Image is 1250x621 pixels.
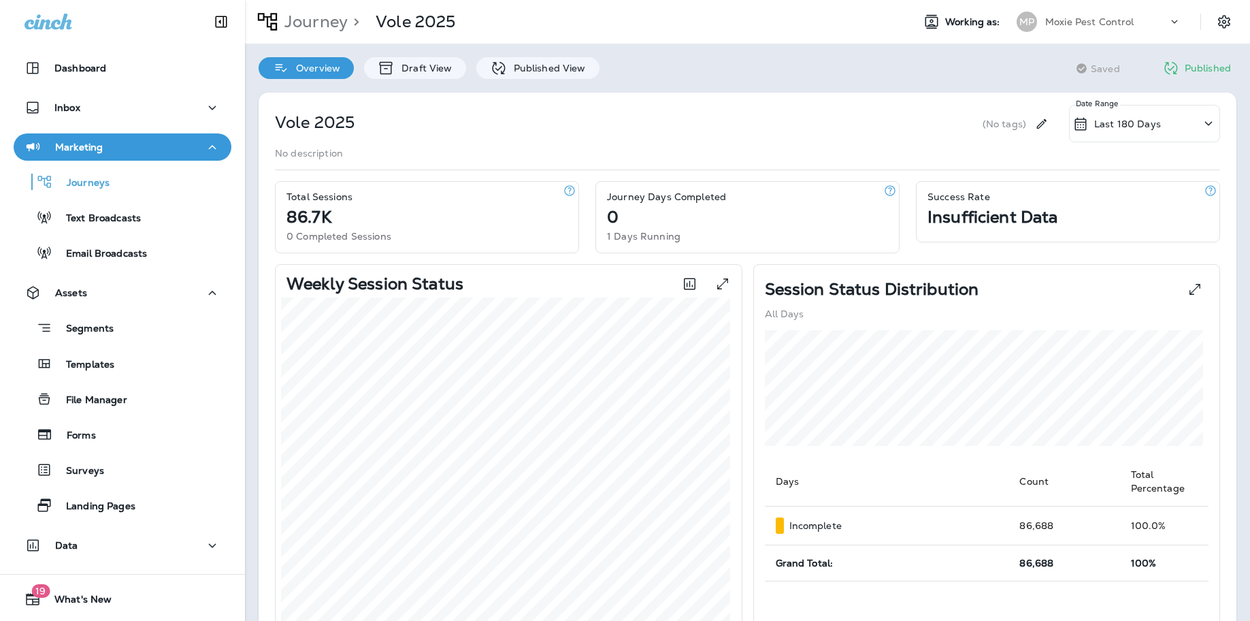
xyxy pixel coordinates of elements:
[765,457,1009,507] th: Days
[927,212,1057,223] p: Insufficient Data
[1091,63,1120,74] span: Saved
[52,212,141,225] p: Text Broadcasts
[376,12,455,32] p: Vole 2025
[1045,16,1134,27] p: Moxie Pest Control
[765,284,979,295] p: Session Status Distribution
[286,212,331,223] p: 86.7K
[1019,557,1053,569] span: 86,688
[709,270,736,298] button: View graph expanded to full screen
[1120,457,1209,507] th: Total Percentage
[286,278,463,289] p: Weekly Session Status
[14,586,231,613] button: 19What's New
[14,491,231,520] button: Landing Pages
[31,584,50,598] span: 19
[52,465,104,478] p: Surveys
[607,212,619,223] p: 0
[1185,63,1231,74] p: Published
[41,594,112,610] span: What's New
[54,63,106,74] p: Dashboard
[1029,105,1054,142] div: Edit
[14,54,231,82] button: Dashboard
[507,63,586,74] p: Published View
[1008,507,1119,545] td: 86,688
[1094,118,1161,129] p: Last 180 Days
[55,540,78,551] p: Data
[14,313,231,343] button: Segments
[789,520,842,531] p: Incomplete
[348,12,359,32] p: >
[14,203,231,232] button: Text Broadcasts
[14,385,231,413] button: File Manager
[14,532,231,559] button: Data
[776,557,834,569] span: Grand Total:
[52,323,114,336] p: Segments
[1017,12,1037,32] div: MP
[14,420,231,449] button: Forms
[52,394,127,407] p: File Manager
[1120,507,1209,545] td: 100.0 %
[202,8,240,35] button: Collapse Sidebar
[983,118,1026,129] p: (No tags)
[1076,98,1120,109] p: Date Range
[286,191,352,202] p: Total Sessions
[52,500,135,513] p: Landing Pages
[927,191,990,202] p: Success Rate
[289,63,340,74] p: Overview
[945,16,1003,28] span: Working as:
[765,308,804,319] p: All Days
[275,112,355,133] p: Vole 2025
[14,168,231,196] button: Journeys
[14,279,231,306] button: Assets
[395,63,452,74] p: Draft View
[676,270,704,298] button: Toggle between session count and session percentage
[14,349,231,378] button: Templates
[54,102,80,113] p: Inbox
[286,231,391,242] p: 0 Completed Sessions
[53,177,110,190] p: Journeys
[607,231,680,242] p: 1 Days Running
[14,238,231,267] button: Email Broadcasts
[53,430,96,443] p: Forms
[275,148,343,159] p: No description
[607,191,726,202] p: Journey Days Completed
[14,133,231,161] button: Marketing
[52,248,147,261] p: Email Broadcasts
[14,456,231,484] button: Surveys
[1181,276,1208,303] button: View Pie expanded to full screen
[279,12,348,32] p: Journey
[52,359,114,372] p: Templates
[14,94,231,121] button: Inbox
[1131,557,1157,569] span: 100%
[1212,10,1236,34] button: Settings
[55,142,103,153] p: Marketing
[1008,457,1119,507] th: Count
[55,287,87,298] p: Assets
